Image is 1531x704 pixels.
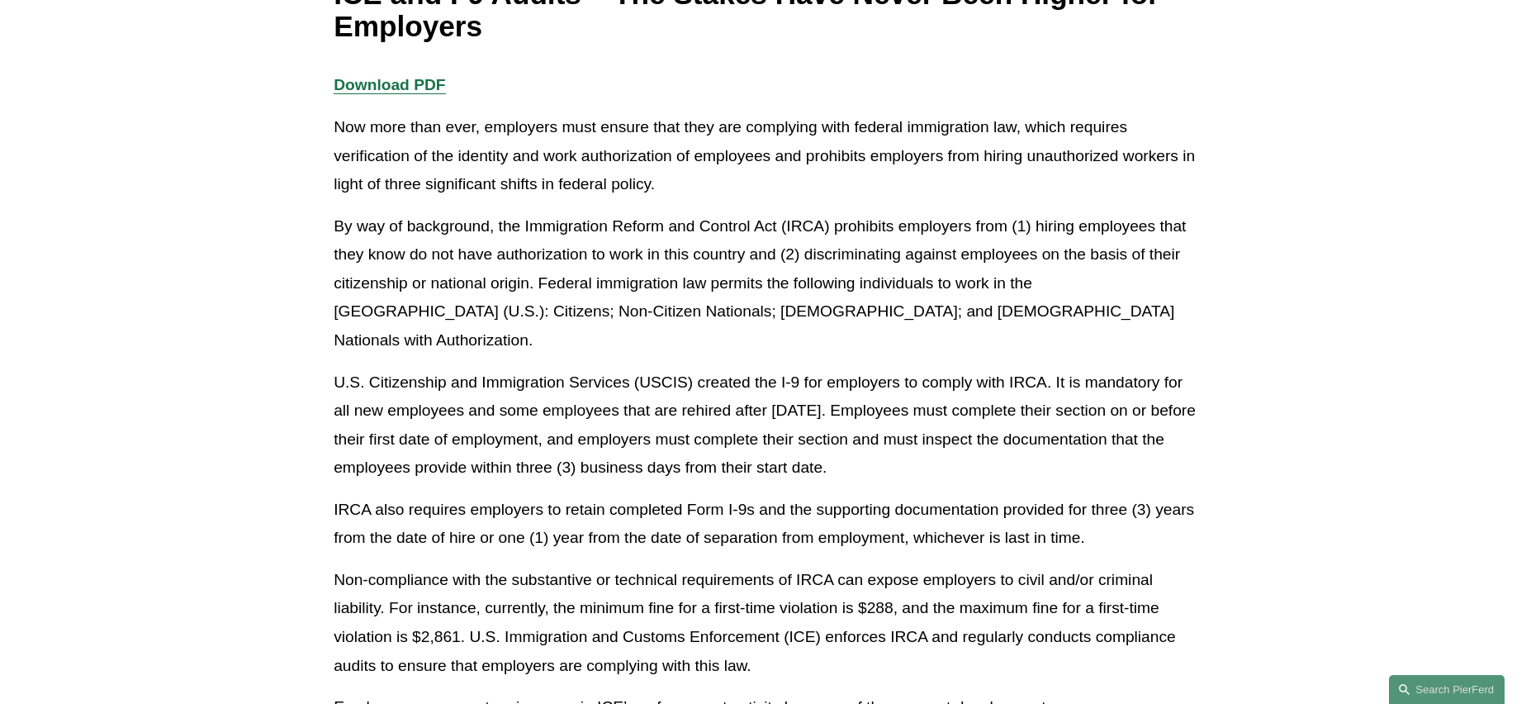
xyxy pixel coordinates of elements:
p: U.S. Citizenship and Immigration Services (USCIS) created the I-9 for employers to comply with IR... [334,369,1197,483]
p: By way of background, the Immigration Reform and Control Act (IRCA) prohibits employers from (1) ... [334,212,1197,355]
p: Now more than ever, employers must ensure that they are complying with federal immigration law, w... [334,113,1197,199]
p: IRCA also requires employers to retain completed Form I-9s and the supporting documentation provi... [334,496,1197,553]
a: Download PDF [334,76,445,93]
p: Non-compliance with the substantive or technical requirements of IRCA can expose employers to civ... [334,566,1197,680]
a: Search this site [1389,675,1505,704]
